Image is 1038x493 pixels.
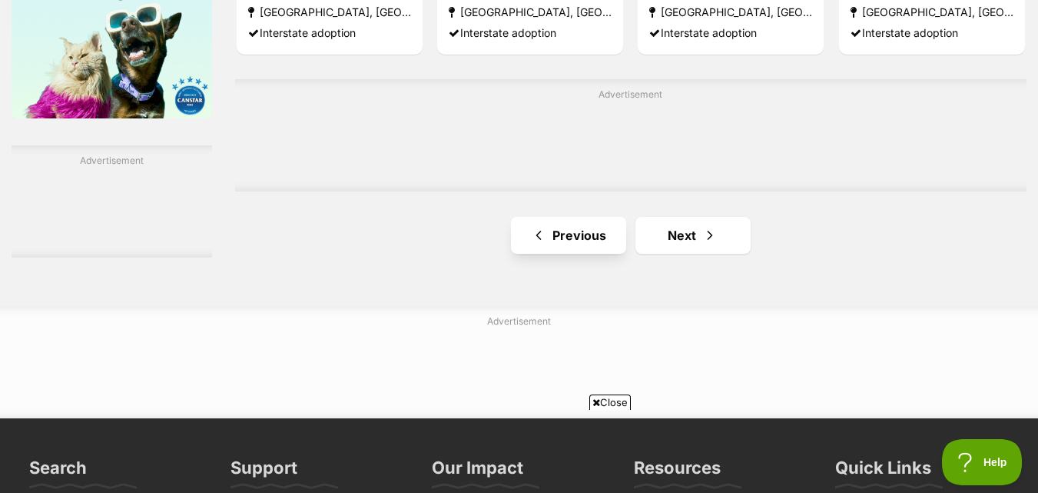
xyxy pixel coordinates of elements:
[12,145,212,258] div: Advertisement
[235,217,1026,254] nav: Pagination
[248,22,411,43] div: Interstate adoption
[449,22,612,43] div: Interstate adoption
[942,439,1023,485] iframe: Help Scout Beacon - Open
[230,457,297,488] h3: Support
[649,2,812,22] strong: [GEOGRAPHIC_DATA], [GEOGRAPHIC_DATA]
[851,2,1013,22] strong: [GEOGRAPHIC_DATA], [GEOGRAPHIC_DATA]
[835,457,931,488] h3: Quick Links
[235,79,1026,192] div: Advertisement
[248,2,411,22] strong: [GEOGRAPHIC_DATA], [GEOGRAPHIC_DATA]
[589,395,631,410] span: Close
[240,416,799,485] iframe: Advertisement
[449,2,612,22] strong: [GEOGRAPHIC_DATA], [GEOGRAPHIC_DATA]
[649,22,812,43] div: Interstate adoption
[29,457,87,488] h3: Search
[635,217,751,254] a: Next page
[851,22,1013,43] div: Interstate adoption
[511,217,626,254] a: Previous page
